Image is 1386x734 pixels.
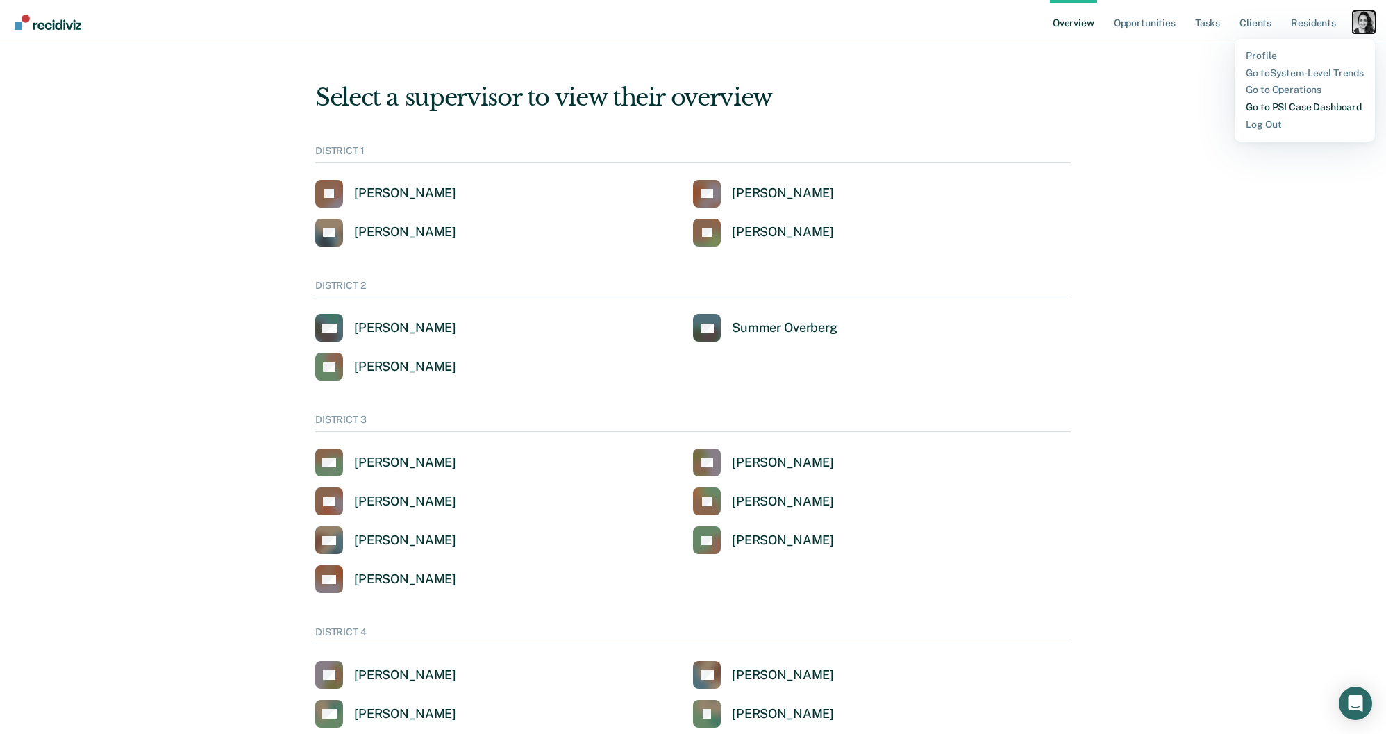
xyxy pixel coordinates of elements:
div: [PERSON_NAME] [354,224,456,240]
div: Open Intercom Messenger [1339,687,1372,720]
a: [PERSON_NAME] [693,526,834,554]
div: [PERSON_NAME] [732,533,834,549]
a: [PERSON_NAME] [315,661,456,689]
a: Go to System-Level Trends [1246,67,1364,79]
div: [PERSON_NAME] [354,706,456,722]
div: [PERSON_NAME] [732,224,834,240]
a: [PERSON_NAME] [315,526,456,554]
div: [PERSON_NAME] [354,320,456,336]
a: [PERSON_NAME] [315,700,456,728]
a: [PERSON_NAME] [315,180,456,208]
div: DISTRICT 4 [315,626,1071,644]
div: Summer Overberg [732,320,837,336]
a: [PERSON_NAME] [315,219,456,247]
a: [PERSON_NAME] [693,661,834,689]
a: [PERSON_NAME] [693,219,834,247]
a: [PERSON_NAME] [315,487,456,515]
a: [PERSON_NAME] [315,314,456,342]
a: [PERSON_NAME] [693,180,834,208]
a: [PERSON_NAME] [693,700,834,728]
div: [PERSON_NAME] [732,185,834,201]
div: [PERSON_NAME] [732,455,834,471]
a: [PERSON_NAME] [315,353,456,381]
div: [PERSON_NAME] [354,455,456,471]
div: Select a supervisor to view their overview [315,83,1071,112]
div: [PERSON_NAME] [354,533,456,549]
a: Summer Overberg [693,314,837,342]
div: [PERSON_NAME] [732,494,834,510]
div: [PERSON_NAME] [354,572,456,587]
div: [PERSON_NAME] [354,667,456,683]
a: [PERSON_NAME] [315,565,456,593]
div: DISTRICT 1 [315,145,1071,163]
a: [PERSON_NAME] [315,449,456,476]
div: [PERSON_NAME] [732,667,834,683]
a: [PERSON_NAME] [693,449,834,476]
div: [PERSON_NAME] [732,706,834,722]
a: Go to Operations [1246,84,1364,96]
div: DISTRICT 2 [315,280,1071,298]
a: Log Out [1246,119,1364,131]
a: [PERSON_NAME] [693,487,834,515]
div: DISTRICT 3 [315,414,1071,432]
div: [PERSON_NAME] [354,185,456,201]
button: Profile dropdown button [1353,11,1375,33]
div: [PERSON_NAME] [354,359,456,375]
div: [PERSON_NAME] [354,494,456,510]
img: Recidiviz [15,15,81,30]
a: Go to PSI Case Dashboard [1246,101,1364,113]
a: Profile [1246,50,1364,62]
